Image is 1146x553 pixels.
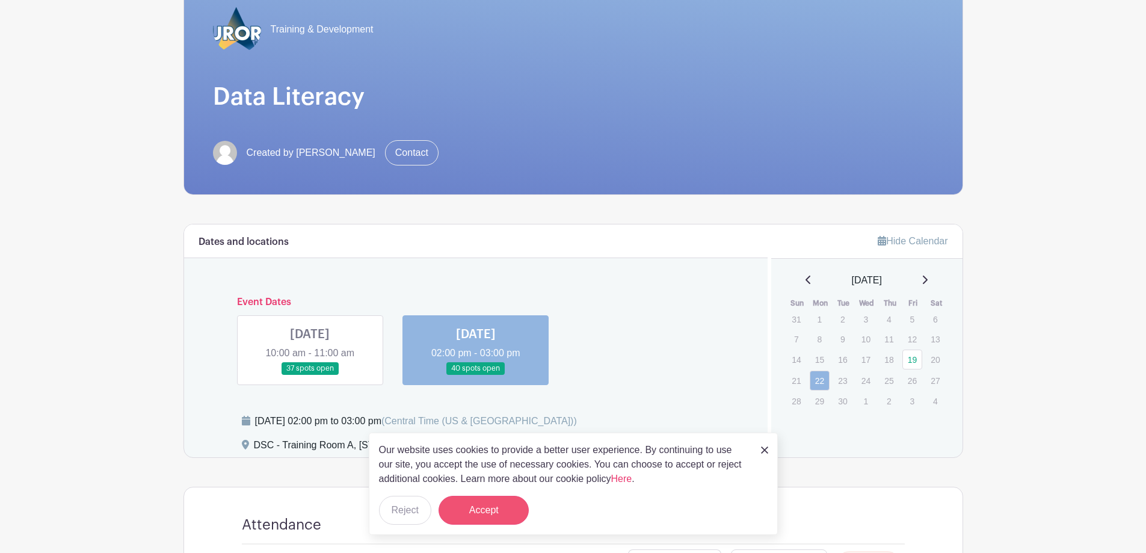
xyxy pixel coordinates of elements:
[786,310,806,329] p: 31
[879,330,899,348] p: 11
[902,330,922,348] p: 12
[902,310,922,329] p: 5
[833,310,852,329] p: 2
[271,22,374,37] span: Training & Development
[385,140,439,165] a: Contact
[832,297,855,309] th: Tue
[878,236,947,246] a: Hide Calendar
[925,297,948,309] th: Sat
[810,371,830,391] a: 22
[213,82,934,111] h1: Data Literacy
[852,273,882,288] span: [DATE]
[255,414,577,428] div: [DATE] 02:00 pm to 03:00 pm
[810,350,830,369] p: 15
[879,371,899,390] p: 25
[786,392,806,410] p: 28
[247,146,375,160] span: Created by [PERSON_NAME]
[902,297,925,309] th: Fri
[856,330,876,348] p: 10
[381,416,577,426] span: (Central Time (US & [GEOGRAPHIC_DATA]))
[833,392,852,410] p: 30
[856,371,876,390] p: 24
[833,371,852,390] p: 23
[254,438,454,457] div: DSC - Training Room A, [STREET_ADDRESS]
[856,310,876,329] p: 3
[611,474,632,484] a: Here
[925,310,945,329] p: 6
[925,371,945,390] p: 27
[810,310,830,329] p: 1
[856,392,876,410] p: 1
[925,350,945,369] p: 20
[242,516,321,534] h4: Attendance
[439,496,529,525] button: Accept
[833,330,852,348] p: 9
[925,392,945,410] p: 4
[213,141,237,165] img: default-ce2991bfa6775e67f084385cd625a349d9dcbb7a52a09fb2fda1e96e2d18dcdb.png
[761,446,768,454] img: close_button-5f87c8562297e5c2d7936805f587ecaba9071eb48480494691a3f1689db116b3.svg
[786,330,806,348] p: 7
[786,297,809,309] th: Sun
[199,236,289,248] h6: Dates and locations
[925,330,945,348] p: 13
[379,443,748,486] p: Our website uses cookies to provide a better user experience. By continuing to use our site, you ...
[855,297,879,309] th: Wed
[809,297,833,309] th: Mon
[902,371,922,390] p: 26
[810,330,830,348] p: 8
[833,350,852,369] p: 16
[786,371,806,390] p: 21
[879,310,899,329] p: 4
[879,350,899,369] p: 18
[878,297,902,309] th: Thu
[902,350,922,369] a: 19
[902,392,922,410] p: 3
[879,392,899,410] p: 2
[856,350,876,369] p: 17
[810,392,830,410] p: 29
[379,496,431,525] button: Reject
[213,5,261,54] img: 2023_COA_Horiz_Logo_PMS_BlueStroke%204.png
[227,297,725,308] h6: Event Dates
[786,350,806,369] p: 14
